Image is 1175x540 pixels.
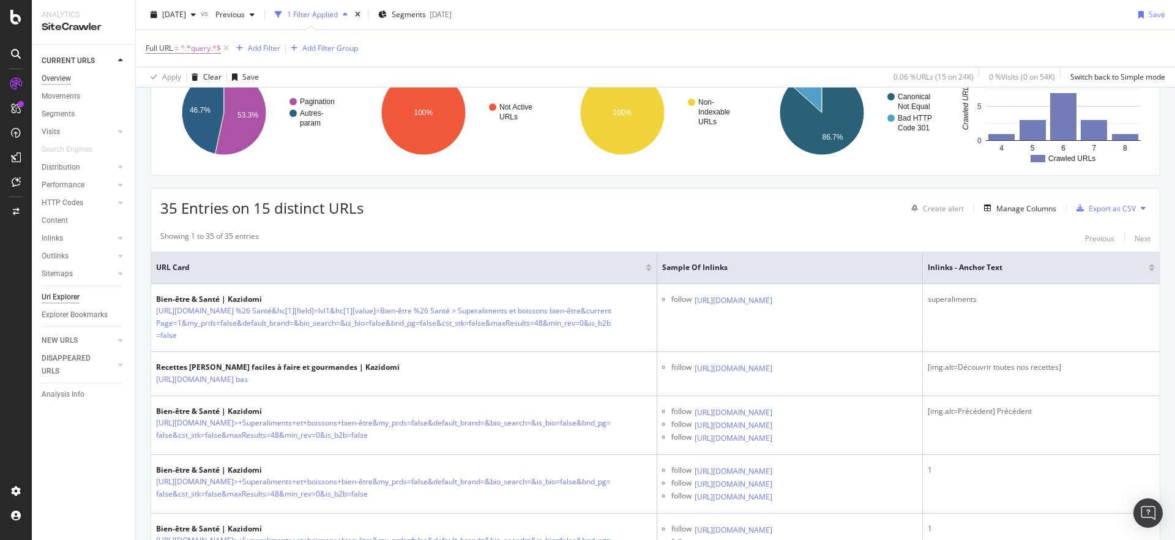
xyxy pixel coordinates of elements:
div: follow [671,465,692,478]
a: Inlinks [42,232,114,245]
div: HTTP Codes [42,197,83,209]
text: 46.7% [190,106,211,114]
div: NEW URLS [42,334,78,347]
a: [URL][DOMAIN_NAME] [695,524,772,536]
div: Manage Columns [996,203,1056,214]
text: 53.3% [237,111,258,119]
div: 1 Filter Applied [287,9,338,20]
div: 1 [928,523,1155,534]
svg: A chart. [360,59,553,166]
svg: A chart. [758,59,952,166]
div: [img.alt=Découvrir toutes nos recettes] [928,362,1155,373]
a: [URL][DOMAIN_NAME] [695,432,772,444]
div: Overview [42,72,71,85]
button: Switch back to Simple mode [1065,67,1165,87]
text: param [300,119,321,127]
a: Outlinks [42,250,114,263]
a: Search Engines [42,143,105,156]
div: Analysis Info [42,388,84,401]
div: times [352,9,363,21]
text: Code 301 [898,124,930,132]
div: follow [671,362,692,375]
div: Inlinks [42,232,63,245]
text: Not Active [499,103,532,111]
button: Apply [146,67,181,87]
div: Visits [42,126,60,138]
div: Bien-être & Santé | Kazidomi [156,465,652,476]
text: Indexable [698,108,730,116]
text: 86.7% [822,133,843,141]
div: superaliments [928,294,1155,305]
div: Export as CSV [1089,203,1136,214]
a: Sitemaps [42,268,114,280]
div: A chart. [160,59,354,166]
div: Next [1135,233,1151,244]
text: 5 [977,102,982,111]
button: [DATE] [146,5,201,24]
div: Open Intercom Messenger [1133,498,1163,528]
div: 1 [928,465,1155,476]
button: Add Filter Group [286,41,358,56]
text: 8 [1123,144,1127,152]
div: Outlinks [42,250,69,263]
span: Segments [392,9,426,20]
text: Bad HTTP [898,114,932,122]
div: Recettes [PERSON_NAME] faciles à faire et gourmandes | Kazidomi [156,362,400,373]
a: Movements [42,90,127,103]
text: 4 [1000,144,1004,152]
svg: A chart. [957,59,1151,166]
div: Switch back to Simple mode [1070,72,1165,82]
div: follow [671,419,692,432]
button: Export as CSV [1072,198,1136,218]
a: [URL][DOMAIN_NAME]>+Superaliments+et+boissons+bien-être&my_prds=false&default_brand=&bio_search=&... [156,476,612,500]
a: [URL][DOMAIN_NAME] [695,478,772,490]
button: Save [1133,5,1165,24]
button: Next [1135,231,1151,246]
div: Apply [162,72,181,82]
div: 0 % Visits ( 0 on 54K ) [989,72,1055,82]
button: Manage Columns [979,201,1056,216]
a: HTTP Codes [42,197,114,209]
a: [URL][DOMAIN_NAME] [695,465,772,478]
a: [URL][DOMAIN_NAME] [695,362,772,375]
span: 35 Entries on 15 distinct URLs [160,198,364,218]
svg: A chart. [559,59,752,166]
button: Clear [187,67,222,87]
text: 100% [613,108,632,117]
div: follow [671,432,692,444]
div: Showing 1 to 35 of 35 entries [160,231,259,246]
div: Create alert [923,203,964,214]
button: Previous [1085,231,1114,246]
div: Add Filter [248,43,280,53]
div: Add Filter Group [302,43,358,53]
a: [URL][DOMAIN_NAME] [695,294,772,307]
a: DISAPPEARED URLS [42,352,114,378]
div: SiteCrawler [42,20,125,34]
span: Previous [211,9,245,20]
text: URLs [698,118,717,126]
a: Distribution [42,161,114,174]
span: 2025 Sep. 21st [162,9,186,20]
text: Non- [698,98,714,107]
a: Url Explorer [42,291,127,304]
a: Analysis Info [42,388,127,401]
text: URLs [499,113,518,121]
button: Create alert [906,198,964,218]
text: 0 [977,137,982,145]
text: 7 [1092,144,1097,152]
a: [URL][DOMAIN_NAME] [695,407,772,419]
div: Content [42,214,68,227]
text: Crawled URLs [961,83,970,130]
a: [URL][DOMAIN_NAME] [695,491,772,503]
div: Movements [42,90,80,103]
div: [img.alt=Précédent] Précédent [928,406,1155,417]
div: Sitemaps [42,268,73,280]
div: follow [671,406,692,419]
text: 5 [1031,144,1035,152]
a: Performance [42,179,114,192]
div: CURRENT URLS [42,54,95,67]
div: Bien-être & Santé | Kazidomi [156,523,652,534]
